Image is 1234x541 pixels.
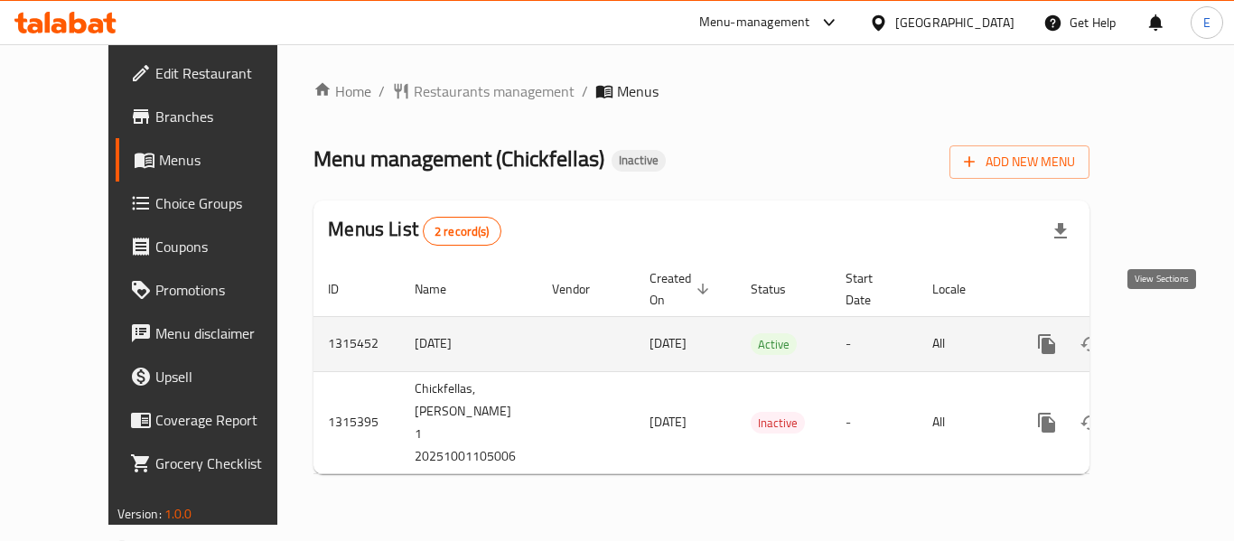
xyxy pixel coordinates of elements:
a: Upsell [116,355,314,398]
li: / [582,80,588,102]
td: 1315395 [313,371,400,473]
span: Edit Restaurant [155,62,300,84]
span: Created On [650,267,715,311]
a: Menu disclaimer [116,312,314,355]
span: Menu management ( Chickfellas ) [313,138,604,179]
span: Upsell [155,366,300,387]
table: enhanced table [313,262,1213,474]
a: Menus [116,138,314,182]
button: more [1025,401,1069,444]
td: All [918,316,1011,371]
span: Coupons [155,236,300,257]
span: Menu disclaimer [155,322,300,344]
div: Export file [1039,210,1082,253]
span: Inactive [751,413,805,434]
th: Actions [1011,262,1213,317]
div: [GEOGRAPHIC_DATA] [895,13,1014,33]
td: 1315452 [313,316,400,371]
div: Total records count [423,217,501,246]
a: Edit Restaurant [116,51,314,95]
a: Coverage Report [116,398,314,442]
span: Locale [932,278,989,300]
div: Menu-management [699,12,810,33]
span: Menus [617,80,659,102]
a: Restaurants management [392,80,575,102]
span: [DATE] [650,331,687,355]
a: Grocery Checklist [116,442,314,485]
h2: Menus List [328,216,500,246]
span: Status [751,278,809,300]
td: All [918,371,1011,473]
div: Inactive [751,412,805,434]
span: [DATE] [650,410,687,434]
span: Promotions [155,279,300,301]
td: Chickfellas,[PERSON_NAME] 1 20251001105006 [400,371,538,473]
td: - [831,316,918,371]
button: Change Status [1069,322,1112,366]
button: Add New Menu [949,145,1089,179]
span: Add New Menu [964,151,1075,173]
span: 2 record(s) [424,223,500,240]
span: Choice Groups [155,192,300,214]
nav: breadcrumb [313,80,1089,102]
span: Start Date [846,267,896,311]
a: Choice Groups [116,182,314,225]
a: Home [313,80,371,102]
span: E [1203,13,1211,33]
span: Active [751,334,797,355]
span: Vendor [552,278,613,300]
span: Coverage Report [155,409,300,431]
td: [DATE] [400,316,538,371]
a: Promotions [116,268,314,312]
td: - [831,371,918,473]
span: Version: [117,502,162,526]
span: Menus [159,149,300,171]
div: Active [751,333,797,355]
span: Name [415,278,470,300]
span: Inactive [612,153,666,168]
button: more [1025,322,1069,366]
span: 1.0.0 [164,502,192,526]
span: Grocery Checklist [155,452,300,474]
span: ID [328,278,362,300]
span: Restaurants management [414,80,575,102]
a: Branches [116,95,314,138]
span: Branches [155,106,300,127]
a: Coupons [116,225,314,268]
button: Change Status [1069,401,1112,444]
div: Inactive [612,150,666,172]
li: / [379,80,385,102]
